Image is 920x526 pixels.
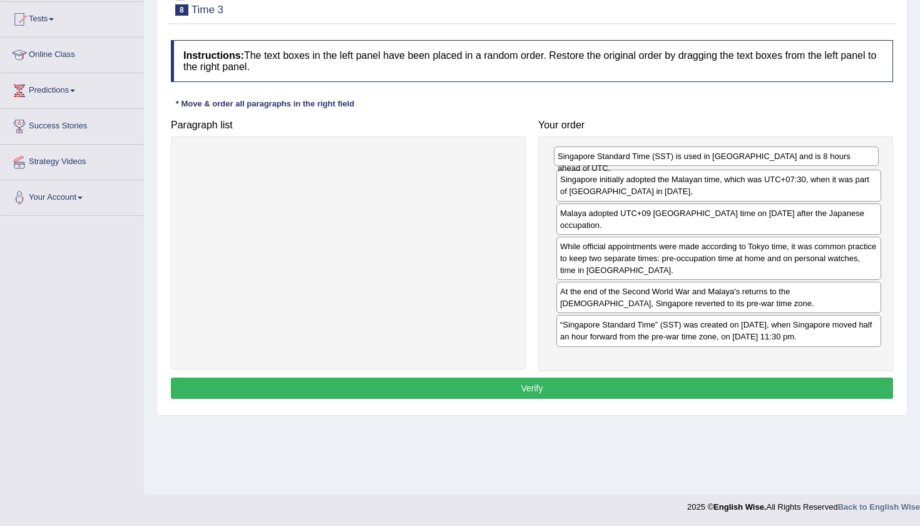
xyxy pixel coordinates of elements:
[556,237,881,280] div: While official appointments were made according to Tokyo time, it was common practice to keep two...
[713,502,766,512] strong: English Wise.
[1,38,143,69] a: Online Class
[1,180,143,212] a: Your Account
[175,4,188,16] span: 8
[1,2,143,33] a: Tests
[1,73,143,105] a: Predictions
[838,502,920,512] a: Back to English Wise
[1,145,143,176] a: Strategy Videos
[192,4,223,16] small: Time 3
[556,170,881,201] div: Singapore initially adopted the Malayan time, which was UTC+07:30, when it was part of [GEOGRAPHI...
[556,204,881,235] div: Malaya adopted UTC+09 [GEOGRAPHIC_DATA] time on [DATE] after the Japanese occupation.
[554,147,879,166] div: Singapore Standard Time (SST) is used in [GEOGRAPHIC_DATA] and is 8 hours ahead of UTC.
[1,109,143,140] a: Success Stories
[556,315,881,346] div: “Singapore Standard Time” (SST) was created on [DATE], when Singapore moved half an hour forward ...
[171,378,893,399] button: Verify
[171,40,893,82] h4: The text boxes in the left panel have been placed in a random order. Restore the original order b...
[183,50,244,61] b: Instructions:
[171,98,359,110] div: * Move & order all paragraphs in the right field
[687,495,920,513] div: 2025 © All Rights Reserved
[556,282,881,313] div: At the end of the Second World War and Malaya's returns to the [DEMOGRAPHIC_DATA], Singapore reve...
[171,120,526,131] h4: Paragraph list
[538,120,893,131] h4: Your order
